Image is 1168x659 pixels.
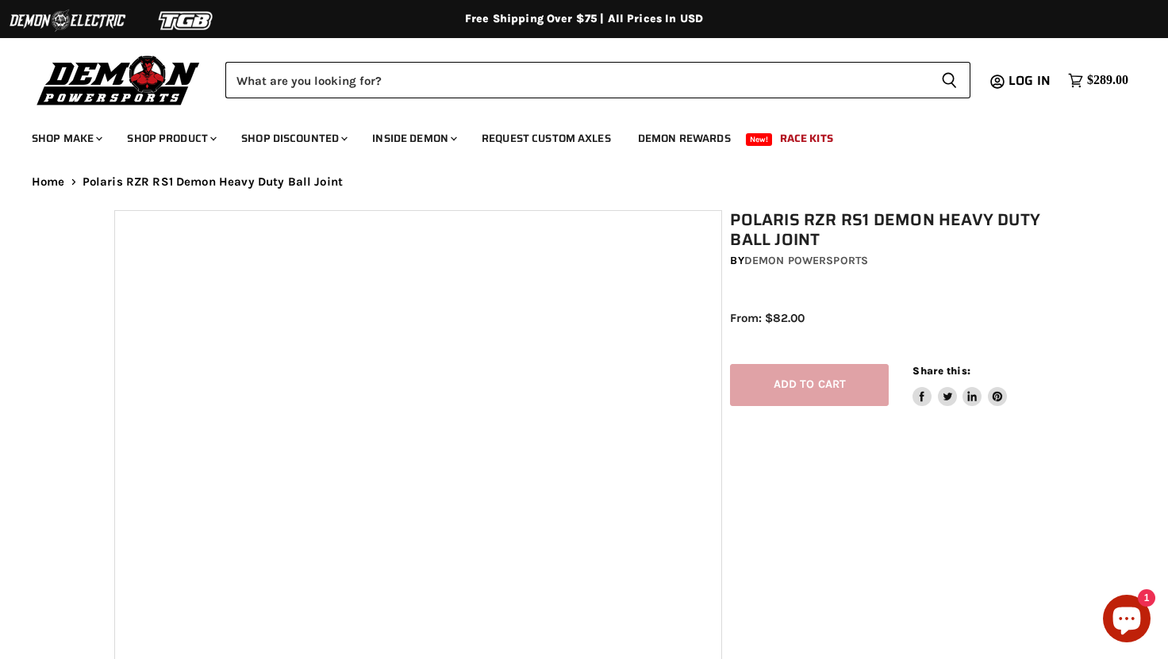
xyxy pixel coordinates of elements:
a: $289.00 [1060,69,1136,92]
span: Share this: [912,365,970,377]
a: Home [32,175,65,189]
img: TGB Logo 2 [127,6,246,36]
a: Request Custom Axles [470,122,623,155]
img: Demon Electric Logo 2 [8,6,127,36]
a: Demon Powersports [744,254,868,267]
form: Product [225,62,970,98]
a: Demon Rewards [626,122,743,155]
img: Demon Powersports [32,52,206,108]
inbox-online-store-chat: Shopify online store chat [1098,595,1155,646]
a: Inside Demon [360,122,467,155]
ul: Main menu [20,116,1124,155]
input: Search [225,62,928,98]
button: Search [928,62,970,98]
aside: Share this: [912,364,1007,406]
a: Race Kits [768,122,845,155]
span: Polaris RZR RS1 Demon Heavy Duty Ball Joint [83,175,343,189]
a: Shop Product [115,122,226,155]
h1: Polaris RZR RS1 Demon Heavy Duty Ball Joint [730,210,1062,250]
span: From: $82.00 [730,311,805,325]
span: New! [746,133,773,146]
a: Log in [1001,74,1060,88]
span: $289.00 [1087,73,1128,88]
a: Shop Make [20,122,112,155]
span: Log in [1009,71,1051,90]
a: Shop Discounted [229,122,357,155]
div: by [730,252,1062,270]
